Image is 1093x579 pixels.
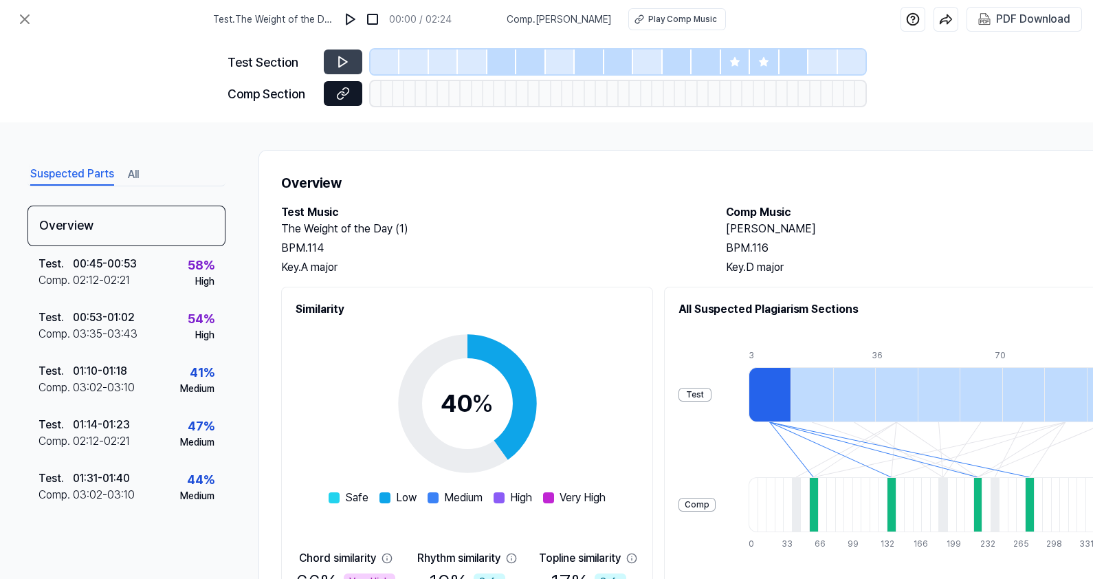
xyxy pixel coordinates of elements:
[507,12,612,27] span: Comp . [PERSON_NAME]
[73,487,135,503] div: 03:02 - 03:10
[180,435,214,450] div: Medium
[510,490,532,506] span: High
[472,389,494,418] span: %
[296,301,639,318] h2: Similarity
[73,272,130,289] div: 02:12 - 02:21
[906,12,920,26] img: help
[38,380,73,396] div: Comp .
[678,388,711,402] div: Test
[38,256,73,272] div: Test .
[978,13,991,25] img: PDF Download
[648,13,717,25] div: Play Comp Music
[73,363,127,380] div: 01:10 - 01:18
[914,538,923,550] div: 166
[73,380,135,396] div: 03:02 - 03:10
[195,328,214,342] div: High
[539,550,621,567] div: Topline similarity
[848,538,857,550] div: 99
[73,433,130,450] div: 02:12 - 02:21
[389,12,452,27] div: 00:00 / 02:24
[281,259,698,276] div: Key. A major
[281,240,698,256] div: BPM. 114
[190,363,214,382] div: 41 %
[180,489,214,503] div: Medium
[345,490,368,506] span: Safe
[38,470,73,487] div: Test .
[366,12,379,26] img: stop
[187,470,214,489] div: 44 %
[815,538,824,550] div: 66
[344,12,357,26] img: play
[180,382,214,396] div: Medium
[38,272,73,289] div: Comp .
[228,85,316,103] div: Comp Section
[444,490,483,506] span: Medium
[27,206,225,246] div: Overview
[38,309,73,326] div: Test .
[975,8,1073,31] button: PDF Download
[947,538,956,550] div: 199
[939,12,953,26] img: share
[188,417,214,435] div: 47 %
[417,550,500,567] div: Rhythm similarity
[188,309,214,328] div: 54 %
[881,538,890,550] div: 132
[441,385,494,422] div: 40
[195,274,214,289] div: High
[73,417,130,433] div: 01:14 - 01:23
[281,221,698,237] h2: The Weight of the Day (1)
[749,538,758,550] div: 0
[749,349,791,362] div: 3
[678,498,716,512] div: Comp
[73,326,137,342] div: 03:35 - 03:43
[1046,538,1055,550] div: 298
[38,326,73,342] div: Comp .
[188,256,214,274] div: 58 %
[73,309,135,326] div: 00:53 - 01:02
[560,490,606,506] span: Very High
[281,204,698,221] h2: Test Music
[872,349,914,362] div: 36
[73,256,137,272] div: 00:45 - 00:53
[213,12,334,27] span: Test . The Weight of the Day (1)
[628,8,726,30] button: Play Comp Music
[995,349,1037,362] div: 70
[38,487,73,503] div: Comp .
[980,538,989,550] div: 232
[1079,538,1088,550] div: 331
[73,470,130,487] div: 01:31 - 01:40
[38,433,73,450] div: Comp .
[1013,538,1022,550] div: 265
[38,363,73,380] div: Test .
[228,53,316,72] div: Test Section
[30,164,114,186] button: Suspected Parts
[782,538,791,550] div: 33
[996,10,1070,28] div: PDF Download
[38,417,73,433] div: Test .
[299,550,376,567] div: Chord similarity
[396,490,417,506] span: Low
[128,164,139,186] button: All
